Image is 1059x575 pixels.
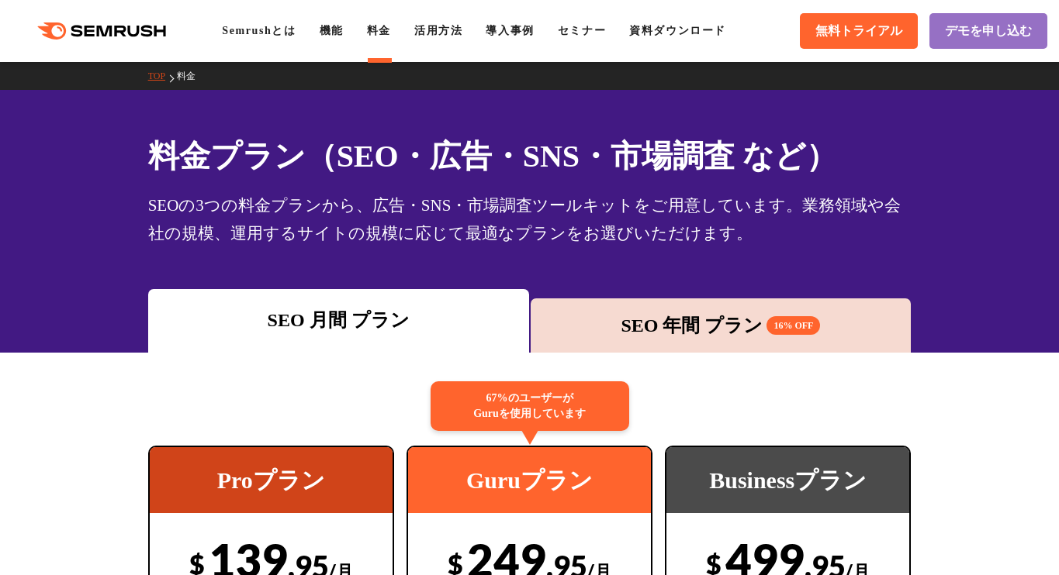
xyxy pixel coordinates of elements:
a: 資料ダウンロード [629,25,726,36]
a: TOP [148,71,177,81]
a: Semrushとは [222,25,296,36]
a: デモを申し込む [929,13,1047,49]
a: 活用方法 [414,25,462,36]
div: 67%のユーザーが Guruを使用しています [431,381,629,431]
div: SEOの3つの料金プランから、広告・SNS・市場調査ツールキットをご用意しています。業務領域や会社の規模、運用するサイトの規模に応じて最適なプランをお選びいただけます。 [148,191,912,247]
span: 無料トライアル [815,23,902,40]
a: 料金 [367,25,391,36]
a: 導入事例 [486,25,534,36]
a: 無料トライアル [800,13,918,49]
span: デモを申し込む [945,23,1032,40]
span: 16% OFF [767,316,820,335]
h1: 料金プラン（SEO・広告・SNS・市場調査 など） [148,133,912,179]
div: Businessプラン [666,447,909,513]
div: SEO 月間 プラン [156,306,521,334]
div: Proプラン [150,447,393,513]
a: セミナー [558,25,606,36]
a: 料金 [177,71,207,81]
a: 機能 [320,25,344,36]
div: SEO 年間 プラン [538,312,904,339]
div: Guruプラン [408,447,651,513]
